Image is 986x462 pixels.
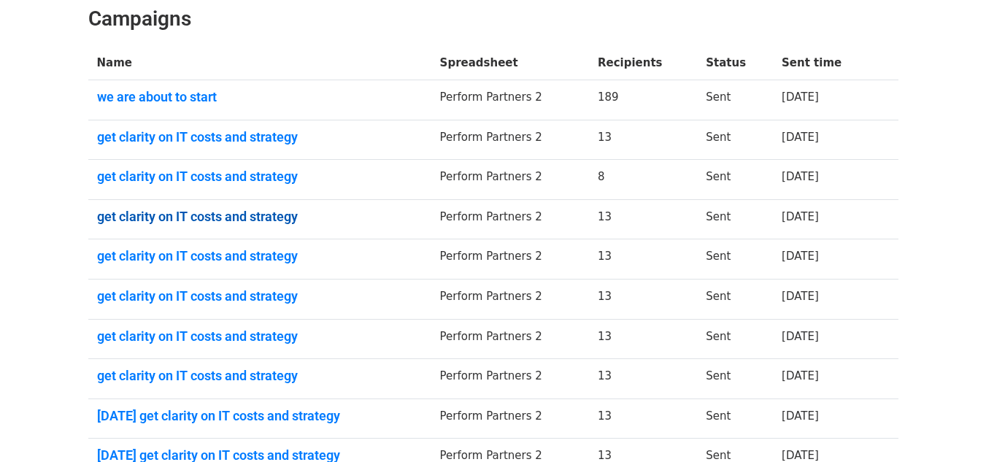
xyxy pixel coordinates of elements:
iframe: Chat Widget [913,392,986,462]
a: [DATE] [782,91,819,104]
td: Perform Partners 2 [431,199,589,239]
td: 13 [589,199,697,239]
td: Sent [697,399,773,439]
td: 13 [589,319,697,359]
td: 13 [589,359,697,399]
a: we are about to start [97,89,423,105]
a: get clarity on IT costs and strategy [97,328,423,344]
a: get clarity on IT costs and strategy [97,248,423,264]
a: [DATE] [782,330,819,343]
a: [DATE] [782,131,819,144]
a: get clarity on IT costs and strategy [97,368,423,384]
a: get clarity on IT costs and strategy [97,288,423,304]
th: Status [697,46,773,80]
td: 13 [589,239,697,280]
a: [DATE] [782,170,819,183]
td: Perform Partners 2 [431,280,589,320]
a: get clarity on IT costs and strategy [97,129,423,145]
td: Perform Partners 2 [431,319,589,359]
td: Sent [697,199,773,239]
td: 8 [589,160,697,200]
td: Perform Partners 2 [431,359,589,399]
td: Sent [697,120,773,160]
h2: Campaigns [88,7,898,31]
a: get clarity on IT costs and strategy [97,169,423,185]
th: Recipients [589,46,697,80]
th: Sent time [773,46,875,80]
td: Sent [697,319,773,359]
td: 13 [589,120,697,160]
th: Name [88,46,431,80]
a: [DATE] get clarity on IT costs and strategy [97,408,423,424]
td: Sent [697,280,773,320]
td: 189 [589,80,697,120]
a: [DATE] [782,409,819,423]
td: Sent [697,160,773,200]
td: Perform Partners 2 [431,120,589,160]
a: [DATE] [782,369,819,382]
td: Perform Partners 2 [431,239,589,280]
td: Perform Partners 2 [431,80,589,120]
td: 13 [589,399,697,439]
td: Sent [697,80,773,120]
a: [DATE] [782,449,819,462]
th: Spreadsheet [431,46,589,80]
td: Perform Partners 2 [431,160,589,200]
td: Perform Partners 2 [431,399,589,439]
a: [DATE] [782,250,819,263]
a: [DATE] [782,210,819,223]
td: 13 [589,280,697,320]
td: Sent [697,359,773,399]
a: get clarity on IT costs and strategy [97,209,423,225]
td: Sent [697,239,773,280]
a: [DATE] [782,290,819,303]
